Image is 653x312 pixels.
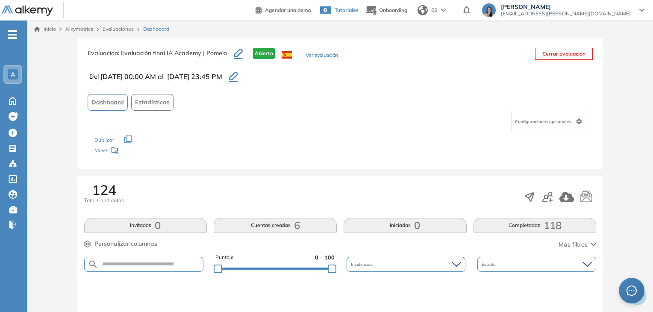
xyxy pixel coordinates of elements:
span: 0 - 100 [315,253,335,262]
img: world [418,5,428,15]
button: Dashboard [88,94,128,111]
button: Completadas118 [474,218,597,233]
h3: Evaluación [88,48,234,66]
span: Estadísticas [135,98,170,107]
div: Configuraciones opcionales [511,111,589,132]
span: Puntaje [215,253,234,262]
span: 124 [92,183,116,197]
span: message [627,286,637,296]
button: Iniciadas0 [344,218,467,233]
span: Configuraciones opcionales [515,118,573,125]
span: A [11,71,15,78]
span: Alkymetrics [65,26,93,32]
a: Inicio [34,25,56,33]
span: [DATE] 00:00 AM [100,71,156,82]
img: ESP [282,51,292,59]
span: Estado [482,261,497,268]
button: Invitados0 [84,218,207,233]
span: al [158,71,164,82]
span: Incidencias [351,261,374,268]
button: Cerrar evaluación [535,48,593,60]
span: Total Candidatos [84,197,124,204]
img: arrow [441,9,446,12]
span: Dashboard [143,25,169,33]
span: Abierta [253,48,275,59]
span: Agendar una demo [265,7,311,13]
span: Duplicar [94,137,114,143]
span: Personalizar columnas [94,239,157,248]
span: Del [89,72,99,81]
button: Onboarding [365,1,407,20]
span: ES [431,6,438,14]
span: : Evaluación final IA Academy | Pomelo [118,49,227,57]
button: Personalizar columnas [84,239,157,248]
img: Logo [2,6,53,16]
div: Mover [94,143,180,159]
span: Onboarding [379,7,407,13]
button: Más filtros [559,240,596,249]
button: Ver evaluación [306,51,338,60]
div: Estado [477,257,596,272]
i: - [8,34,17,35]
span: Más filtros [559,240,588,249]
span: Tutoriales [335,7,359,13]
a: Agendar una demo [256,4,311,15]
a: Evaluaciones [103,26,134,32]
button: Cuentas creadas6 [214,218,337,233]
button: Estadísticas [131,94,174,111]
img: SEARCH_ALT [88,259,98,270]
span: [DATE] 23:45 PM [167,71,222,82]
span: Dashboard [91,98,124,107]
span: [PERSON_NAME] [501,3,631,10]
div: Incidencias [347,257,465,272]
